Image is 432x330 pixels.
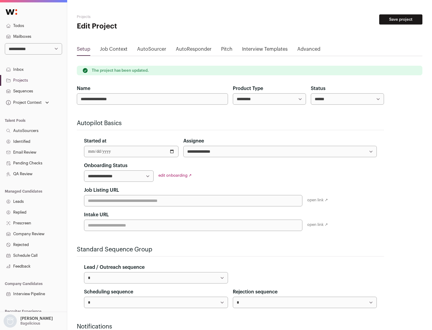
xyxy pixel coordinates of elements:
a: Advanced [297,46,320,55]
p: The project has been updated. [92,68,149,73]
a: AutoSourcer [137,46,166,55]
a: Setup [77,46,90,55]
a: AutoResponder [176,46,211,55]
label: Started at [84,137,106,145]
label: Rejection sequence [233,288,277,295]
label: Assignee [183,137,204,145]
label: Product Type [233,85,263,92]
a: Interview Templates [242,46,288,55]
h1: Edit Project [77,22,192,31]
label: Intake URL [84,211,109,218]
button: Open dropdown [5,98,50,107]
button: Open dropdown [2,314,54,328]
label: Job Listing URL [84,187,119,194]
h2: Standard Sequence Group [77,245,384,254]
a: edit onboarding ↗ [158,173,192,177]
div: Project Context [5,100,42,105]
h2: Autopilot Basics [77,119,384,127]
label: Scheduling sequence [84,288,133,295]
label: Lead / Outreach sequence [84,264,145,271]
label: Status [311,85,325,92]
a: Job Context [100,46,127,55]
h2: Projects [77,14,192,19]
img: nopic.png [4,314,17,328]
button: Save project [379,14,422,25]
p: Bagelicious [20,321,40,326]
label: Onboarding Status [84,162,127,169]
label: Name [77,85,90,92]
img: Wellfound [2,6,20,18]
p: [PERSON_NAME] [20,316,53,321]
a: Pitch [221,46,232,55]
